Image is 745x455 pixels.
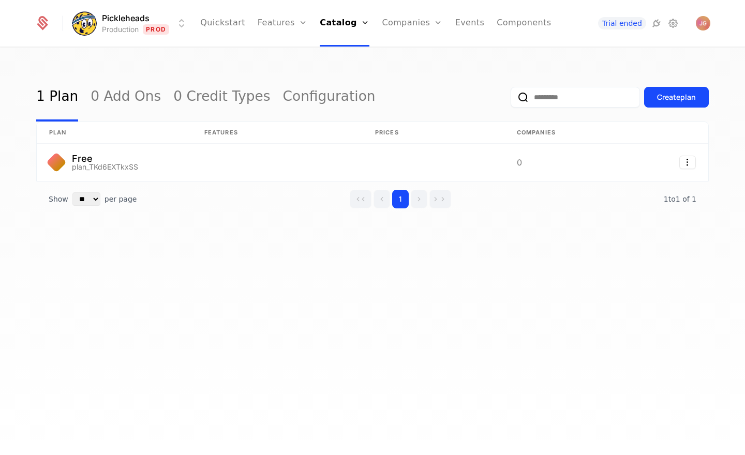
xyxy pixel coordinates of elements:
[72,11,97,36] img: Pickleheads
[650,17,663,29] a: Integrations
[350,190,451,208] div: Page navigation
[37,122,192,144] th: plan
[504,122,587,144] th: Companies
[75,12,188,35] button: Select environment
[664,195,696,203] span: 1
[374,190,390,208] button: Go to previous page
[429,190,451,208] button: Go to last page
[696,16,710,31] button: Open user button
[644,87,709,108] button: Createplan
[392,190,409,208] button: Go to page 1
[102,12,150,24] span: Pickleheads
[350,190,371,208] button: Go to first page
[598,17,646,29] a: Trial ended
[679,156,696,169] button: Select action
[36,73,78,122] a: 1 Plan
[102,24,139,35] div: Production
[36,181,709,217] div: Table pagination
[664,195,692,203] span: 1 to 1 of
[667,17,679,29] a: Settings
[192,122,363,144] th: Features
[143,24,169,35] span: Prod
[696,16,710,31] img: Jeff Gordon
[283,73,376,122] a: Configuration
[173,73,270,122] a: 0 Credit Types
[105,194,137,204] span: per page
[91,73,161,122] a: 0 Add Ons
[657,92,696,102] div: Create plan
[49,194,68,204] span: Show
[363,122,504,144] th: Prices
[411,190,427,208] button: Go to next page
[72,192,100,206] select: Select page size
